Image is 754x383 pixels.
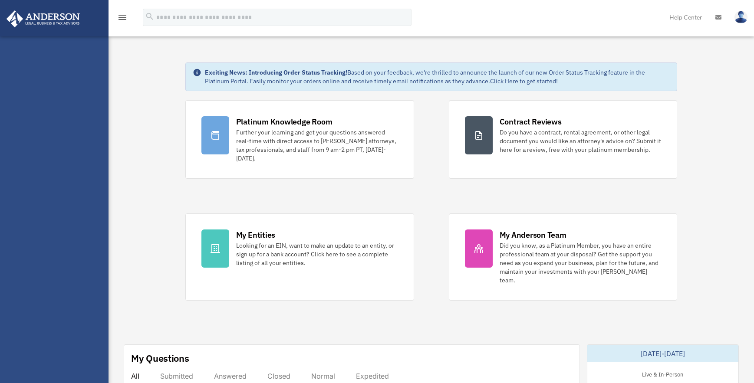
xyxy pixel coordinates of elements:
[500,229,566,240] div: My Anderson Team
[311,372,335,380] div: Normal
[236,229,275,240] div: My Entities
[160,372,193,380] div: Submitted
[236,116,333,127] div: Platinum Knowledge Room
[117,12,128,23] i: menu
[236,241,398,267] div: Looking for an EIN, want to make an update to an entity, or sign up for a bank account? Click her...
[734,11,747,23] img: User Pic
[500,241,662,285] div: Did you know, as a Platinum Member, you have an entire professional team at your disposal? Get th...
[635,369,690,378] div: Live & In-Person
[587,345,738,362] div: [DATE]-[DATE]
[449,100,678,179] a: Contract Reviews Do you have a contract, rental agreement, or other legal document you would like...
[185,213,414,301] a: My Entities Looking for an EIN, want to make an update to an entity, or sign up for a bank accoun...
[145,12,155,21] i: search
[205,69,347,76] strong: Exciting News: Introducing Order Status Tracking!
[185,100,414,179] a: Platinum Knowledge Room Further your learning and get your questions answered real-time with dire...
[267,372,290,380] div: Closed
[356,372,389,380] div: Expedited
[131,352,189,365] div: My Questions
[131,372,139,380] div: All
[236,128,398,163] div: Further your learning and get your questions answered real-time with direct access to [PERSON_NAM...
[117,15,128,23] a: menu
[500,116,562,127] div: Contract Reviews
[4,10,82,27] img: Anderson Advisors Platinum Portal
[500,128,662,154] div: Do you have a contract, rental agreement, or other legal document you would like an attorney's ad...
[490,77,558,85] a: Click Here to get started!
[449,213,678,301] a: My Anderson Team Did you know, as a Platinum Member, you have an entire professional team at your...
[205,68,670,85] div: Based on your feedback, we're thrilled to announce the launch of our new Order Status Tracking fe...
[214,372,247,380] div: Answered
